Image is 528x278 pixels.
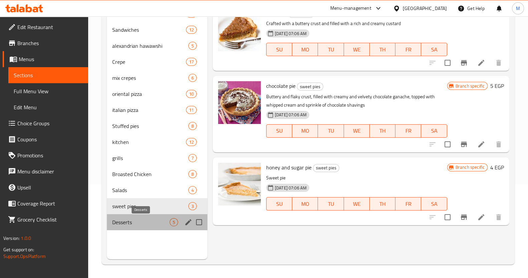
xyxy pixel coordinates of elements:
[269,45,290,54] span: SU
[112,186,188,194] span: Salads
[372,126,393,136] span: TH
[321,126,341,136] span: TU
[403,5,447,12] div: [GEOGRAPHIC_DATA]
[107,198,207,214] div: sweet pies3
[318,124,344,138] button: TU
[295,45,315,54] span: MO
[266,43,292,56] button: SU
[112,154,188,162] span: grills
[370,43,395,56] button: TH
[186,27,196,33] span: 12
[424,126,444,136] span: SA
[477,59,485,67] a: Edit menu item
[218,81,261,124] img: chocolate pie
[3,51,88,67] a: Menus
[112,74,188,82] span: mix crepes
[3,147,88,163] a: Promotions
[107,150,207,166] div: grills7
[441,56,455,70] span: Select to update
[170,219,178,226] span: 5
[490,163,504,172] h6: 4 EGP
[347,45,367,54] span: WE
[189,203,196,210] span: 3
[186,106,197,114] div: items
[188,122,197,130] div: items
[395,43,421,56] button: FR
[372,199,393,209] span: TH
[17,183,83,191] span: Upsell
[266,162,312,172] span: honey and sugar pie
[266,93,447,109] p: Buttery and flaky crust, filled with creamy and velvety chocolate ganache, topped with whipped cr...
[321,45,341,54] span: TU
[112,26,186,34] span: Sandwiches
[370,197,395,211] button: TH
[347,126,367,136] span: WE
[218,163,261,205] img: honey and sugar pie
[344,124,370,138] button: WE
[14,71,83,79] span: Sections
[266,81,296,91] span: chocolate pie
[3,163,88,179] a: Menu disclaimer
[297,83,323,91] span: sweet pies
[266,124,292,138] button: SU
[318,197,344,211] button: TU
[372,45,393,54] span: TH
[14,103,83,111] span: Edit Menu
[292,124,318,138] button: MO
[490,8,504,18] h6: 3 EGP
[107,54,207,70] div: Crepe17
[395,124,421,138] button: FR
[107,86,207,102] div: oriental pizza10
[189,187,196,193] span: 4
[3,252,46,261] a: Support.OpsPlatform
[189,75,196,81] span: 6
[297,83,323,91] div: sweet pies
[491,55,507,71] button: delete
[107,214,207,230] div: Desserts5edit
[3,195,88,212] a: Coverage Report
[456,55,472,71] button: Branch-specific-item
[112,170,188,178] span: Broasted Chicken
[398,199,418,209] span: FR
[107,3,207,233] nav: Menu sections
[112,42,188,50] span: alexandrian hawawshi
[292,197,318,211] button: MO
[3,245,34,254] span: Get support on:
[107,134,207,150] div: kitchen12
[3,115,88,131] a: Choice Groups
[107,38,207,54] div: alexandrian hawawshi5
[112,122,188,130] span: Stuffed pies
[189,171,196,177] span: 8
[107,102,207,118] div: italian pizza11
[17,39,83,47] span: Branches
[269,126,290,136] span: SU
[107,182,207,198] div: Salads4
[424,45,444,54] span: SA
[321,199,341,209] span: TU
[107,118,207,134] div: Stuffed pies8
[272,185,309,191] span: [DATE] 07:06 AM
[272,30,309,37] span: [DATE] 07:06 AM
[313,164,339,172] span: sweet pies
[441,210,455,224] span: Select to update
[8,99,88,115] a: Edit Menu
[112,138,186,146] span: kitchen
[17,119,83,127] span: Choice Groups
[188,42,197,50] div: items
[477,140,485,148] a: Edit menu item
[17,23,83,31] span: Edit Restaurant
[370,124,395,138] button: TH
[17,167,83,175] span: Menu disclaimer
[107,70,207,86] div: mix crepes6
[456,136,472,152] button: Branch-specific-item
[491,136,507,152] button: delete
[183,217,193,227] button: edit
[491,209,507,225] button: delete
[3,19,88,35] a: Edit Restaurant
[19,55,83,63] span: Menus
[347,199,367,209] span: WE
[112,90,186,98] span: oriental pizza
